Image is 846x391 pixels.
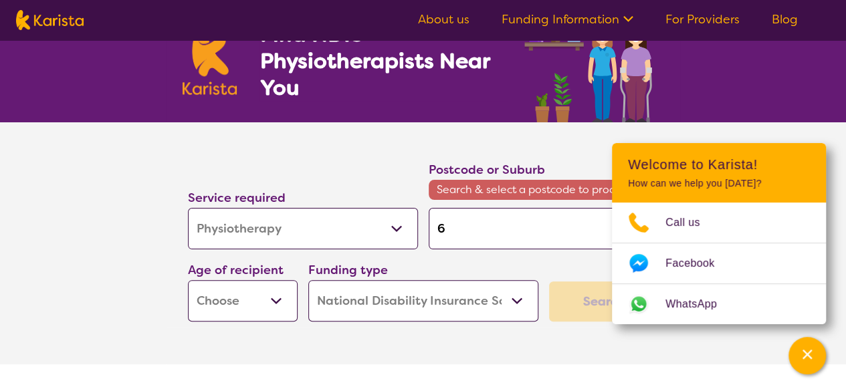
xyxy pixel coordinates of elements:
a: About us [418,11,469,27]
input: Type [429,208,659,249]
a: Funding Information [502,11,633,27]
a: Web link opens in a new tab. [612,284,826,324]
img: Karista logo [16,10,84,30]
span: Call us [665,213,716,233]
img: Karista logo [183,23,237,95]
label: Postcode or Suburb [429,162,545,178]
label: Funding type [308,262,388,278]
div: Channel Menu [612,143,826,324]
span: WhatsApp [665,294,733,314]
a: Blog [772,11,798,27]
a: For Providers [665,11,740,27]
p: How can we help you [DATE]? [628,178,810,189]
span: Search & select a postcode to proceed [429,180,659,200]
h2: Welcome to Karista! [628,156,810,172]
h1: Find NDIS Physiotherapists Near You [259,21,507,101]
img: physiotherapy [520,5,663,122]
ul: Choose channel [612,203,826,324]
label: Age of recipient [188,262,284,278]
label: Service required [188,190,286,206]
button: Channel Menu [788,337,826,374]
span: Facebook [665,253,730,273]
